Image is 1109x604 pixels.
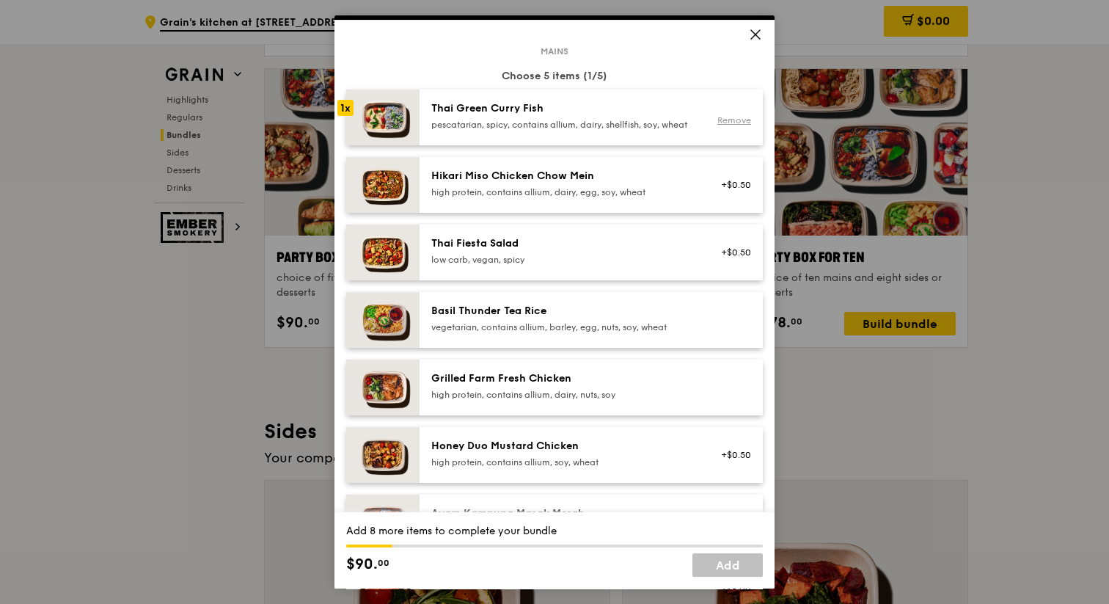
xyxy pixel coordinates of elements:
[431,254,695,266] div: low carb, vegan, spicy
[535,46,574,57] span: Mains
[337,100,354,116] div: 1x
[346,360,420,415] img: daily_normal_HORZ-Grilled-Farm-Fresh-Chicken.jpg
[346,553,378,575] span: $90.
[431,186,695,198] div: high protein, contains allium, dairy, egg, soy, wheat
[431,456,695,468] div: high protein, contains allium, soy, wheat
[346,225,420,280] img: daily_normal_Thai_Fiesta_Salad__Horizontal_.jpg
[346,292,420,348] img: daily_normal_HORZ-Basil-Thunder-Tea-Rice.jpg
[431,321,695,333] div: vegetarian, contains allium, barley, egg, nuts, soy, wheat
[346,69,763,84] div: Choose 5 items (1/5)
[431,506,695,521] div: Ayam Kampung Masak Merah
[431,371,695,386] div: Grilled Farm Fresh Chicken
[431,101,695,116] div: Thai Green Curry Fish
[378,557,389,569] span: 00
[431,304,695,319] div: Basil Thunder Tea Rice
[431,169,695,183] div: Hikari Miso Chicken Chow Mein
[346,157,420,213] img: daily_normal_Hikari_Miso_Chicken_Chow_Mein__Horizontal_.jpg
[712,179,751,191] div: +$0.50
[346,427,420,483] img: daily_normal_Honey_Duo_Mustard_Chicken__Horizontal_.jpg
[346,495,420,550] img: daily_normal_Ayam_Kampung_Masak_Merah_Horizontal_.jpg
[431,389,695,401] div: high protein, contains allium, dairy, nuts, soy
[431,119,695,131] div: pescatarian, spicy, contains allium, dairy, shellfish, soy, wheat
[431,439,695,454] div: Honey Duo Mustard Chicken
[712,449,751,461] div: +$0.50
[346,524,763,539] div: Add 8 more items to complete your bundle
[717,115,751,125] a: Remove
[712,247,751,258] div: +$0.50
[346,90,420,145] img: daily_normal_HORZ-Thai-Green-Curry-Fish.jpg
[431,236,695,251] div: Thai Fiesta Salad
[692,553,763,577] a: Add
